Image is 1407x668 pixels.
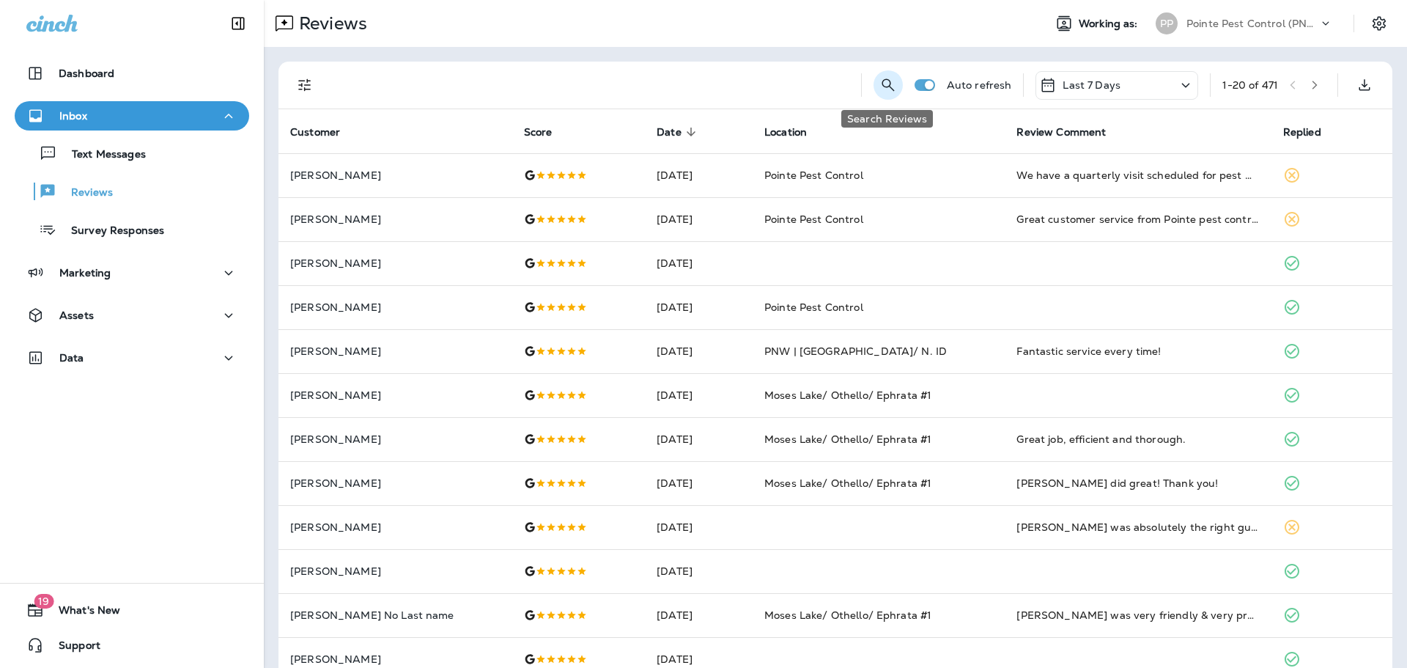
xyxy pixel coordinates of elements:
p: [PERSON_NAME] [290,301,501,313]
button: Inbox [15,101,249,131]
p: Inbox [59,110,87,122]
td: [DATE] [645,241,753,285]
p: Text Messages [57,148,146,162]
div: Sam did great! Thank you! [1016,476,1259,491]
span: Moses Lake/ Othello/ Ephrata #1 [764,609,931,622]
div: Alex was very friendly & very professional would definitely recommend! [1016,608,1259,623]
span: Score [524,125,572,139]
button: Data [15,343,249,372]
span: Moses Lake/ Othello/ Ephrata #1 [764,389,931,402]
button: Survey Responses [15,214,249,245]
span: Review Comment [1016,125,1125,139]
p: [PERSON_NAME] [290,565,501,577]
p: [PERSON_NAME] No Last name [290,609,501,621]
td: [DATE] [645,153,753,197]
p: Marketing [59,267,111,279]
span: Customer [290,126,340,139]
div: Great customer service from Pointe pest control and from Kevin. No complaints and have been using... [1016,212,1259,227]
p: [PERSON_NAME] [290,257,501,269]
p: [PERSON_NAME] [290,653,501,665]
td: [DATE] [645,549,753,593]
p: Survey Responses [56,224,164,238]
button: Collapse Sidebar [218,9,259,38]
td: [DATE] [645,197,753,241]
span: Replied [1283,125,1340,139]
button: Dashboard [15,59,249,88]
p: Reviews [56,186,113,200]
span: Pointe Pest Control [764,213,863,226]
span: Customer [290,125,359,139]
span: Location [764,126,807,139]
span: PNW | [GEOGRAPHIC_DATA]/ N. ID [764,345,947,358]
span: Pointe Pest Control [764,169,863,182]
td: [DATE] [645,505,753,549]
button: Assets [15,301,249,330]
div: Search Reviews [841,110,933,128]
td: [DATE] [645,373,753,417]
span: Location [764,125,826,139]
p: Pointe Pest Control (PNW) [1186,18,1318,29]
span: Pointe Pest Control [764,301,863,314]
div: We have a quarterly visit scheduled for pest maintenance. Lately we have had need for some additi... [1016,168,1259,183]
button: Support [15,631,249,660]
div: Dr Levi was absolutely the right guy to do a regular maintenance visit today on our house and det... [1016,520,1259,535]
td: [DATE] [645,329,753,373]
p: Reviews [293,12,367,34]
td: [DATE] [645,417,753,461]
p: Last 7 Days [1063,79,1120,91]
span: Date [657,125,701,139]
p: [PERSON_NAME] [290,433,501,445]
p: [PERSON_NAME] [290,389,501,401]
div: Great job, efficient and thorough. [1016,432,1259,447]
span: 19 [34,594,53,609]
div: Fantastic service every time! [1016,344,1259,359]
span: Score [524,126,553,139]
div: 1 - 20 of 471 [1222,79,1278,91]
button: Search Reviews [874,70,903,100]
p: [PERSON_NAME] [290,169,501,181]
p: Data [59,352,84,364]
span: Review Comment [1016,126,1106,139]
p: [PERSON_NAME] [290,477,501,489]
p: Assets [59,309,94,321]
button: Filters [290,70,320,100]
button: Marketing [15,258,249,287]
div: PP [1156,12,1178,34]
p: Auto refresh [947,79,1012,91]
button: Settings [1366,10,1392,37]
button: 19What's New [15,595,249,625]
span: Moses Lake/ Othello/ Ephrata #1 [764,477,931,490]
span: Date [657,126,682,139]
span: Working as: [1079,18,1141,30]
p: [PERSON_NAME] [290,345,501,357]
p: [PERSON_NAME] [290,213,501,225]
td: [DATE] [645,285,753,329]
td: [DATE] [645,593,753,637]
span: Moses Lake/ Othello/ Ephrata #1 [764,433,931,446]
span: Support [44,639,100,657]
p: [PERSON_NAME] [290,521,501,533]
button: Text Messages [15,138,249,169]
p: Dashboard [59,67,114,79]
button: Reviews [15,176,249,207]
button: Export as CSV [1350,70,1379,100]
span: Replied [1283,126,1321,139]
td: [DATE] [645,461,753,505]
span: What's New [44,604,120,622]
